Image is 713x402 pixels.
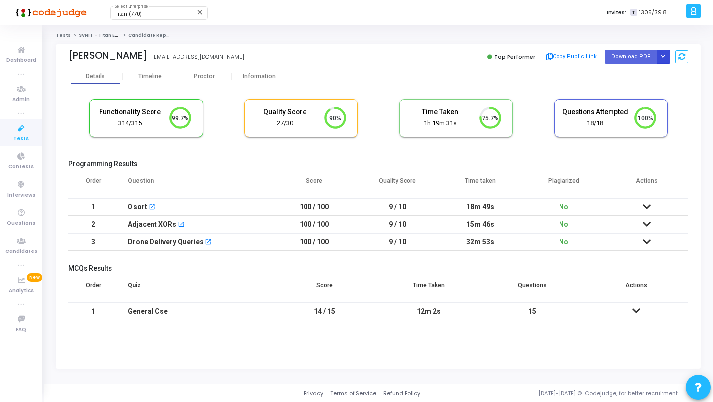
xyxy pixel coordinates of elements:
[128,216,176,233] div: Adjacent XORs
[559,220,568,228] span: No
[97,119,163,128] div: 314/315
[605,171,688,199] th: Actions
[494,53,535,61] span: Top Performer
[8,163,34,171] span: Contests
[56,32,701,39] nav: breadcrumb
[356,216,439,233] td: 9 / 10
[149,204,155,211] mat-icon: open_in_new
[178,222,185,229] mat-icon: open_in_new
[543,50,600,64] button: Copy Public Link
[356,233,439,251] td: 9 / 10
[330,389,376,398] a: Terms of Service
[439,233,522,251] td: 32m 53s
[118,275,273,303] th: Quiz
[68,275,118,303] th: Order
[605,50,657,63] button: Download PDF
[439,171,522,199] th: Time taken
[607,8,626,17] label: Invites:
[562,108,628,116] h5: Questions Attempted
[97,108,163,116] h5: Functionality Score
[356,199,439,216] td: 9 / 10
[128,199,147,215] div: 0 sort
[639,8,667,17] span: 1305/3918
[68,199,118,216] td: 1
[86,73,105,80] div: Details
[68,160,688,168] h5: Programming Results
[273,216,356,233] td: 100 / 100
[114,11,142,17] span: Titan (770)
[377,275,481,303] th: Time Taken
[68,264,688,273] h5: MCQs Results
[522,171,605,199] th: Plagiarized
[356,171,439,199] th: Quality Score
[79,32,172,38] a: SVNIT - Titan Engineering Intern 2026
[273,171,356,199] th: Score
[7,219,35,228] span: Questions
[128,303,263,320] div: General Cse
[16,326,26,334] span: FAQ
[559,238,568,246] span: No
[657,50,670,63] div: Button group with nested dropdown
[196,8,204,16] mat-icon: Clear
[68,50,147,61] div: [PERSON_NAME]
[304,389,323,398] a: Privacy
[68,303,118,320] td: 1
[232,73,286,80] div: Information
[630,9,637,16] span: T
[177,73,232,80] div: Proctor
[559,203,568,211] span: No
[118,171,273,199] th: Question
[407,119,473,128] div: 1h 19m 31s
[152,53,244,61] div: [EMAIL_ADDRESS][DOMAIN_NAME]
[68,171,118,199] th: Order
[584,275,688,303] th: Actions
[128,32,174,38] span: Candidate Report
[383,389,420,398] a: Refund Policy
[562,119,628,128] div: 18/18
[56,32,71,38] a: Tests
[138,73,162,80] div: Timeline
[273,199,356,216] td: 100 / 100
[9,287,34,295] span: Analytics
[407,108,473,116] h5: Time Taken
[481,275,585,303] th: Questions
[13,135,29,143] span: Tests
[128,234,204,250] div: Drone Delivery Queries
[12,2,87,22] img: logo
[68,216,118,233] td: 2
[12,96,30,104] span: Admin
[205,239,212,246] mat-icon: open_in_new
[252,108,318,116] h5: Quality Score
[273,275,377,303] th: Score
[68,233,118,251] td: 3
[273,233,356,251] td: 100 / 100
[273,303,377,320] td: 14 / 15
[6,56,36,65] span: Dashboard
[7,191,35,200] span: Interviews
[5,248,37,256] span: Candidates
[420,389,701,398] div: [DATE]-[DATE] © Codejudge, for better recruitment.
[439,199,522,216] td: 18m 49s
[481,303,585,320] td: 15
[439,216,522,233] td: 15m 46s
[387,303,471,320] div: 12m 2s
[252,119,318,128] div: 27/30
[27,273,42,282] span: New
